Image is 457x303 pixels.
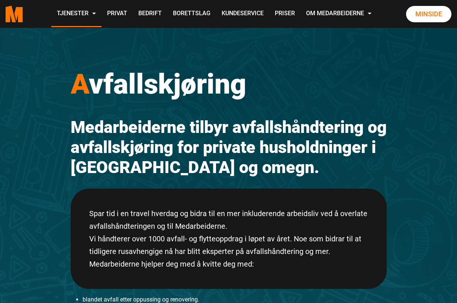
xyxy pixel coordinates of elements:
[300,1,377,27] a: Om Medarbeiderne
[71,117,387,177] h2: Medarbeiderne tilbyr avfallshåndtering og avfallskjøring for private husholdninger i [GEOGRAPHIC_...
[167,1,216,27] a: Borettslag
[71,68,89,100] span: A
[71,67,387,101] h1: vfallskjøring
[216,1,269,27] a: Kundeservice
[133,1,167,27] a: Bedrift
[406,6,451,22] a: Minside
[51,1,102,27] a: Tjenester
[269,1,300,27] a: Priser
[102,1,133,27] a: Privat
[71,189,387,289] div: Spar tid i en travel hverdag og bidra til en mer inkluderende arbeidsliv ved å overlate avfallshå...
